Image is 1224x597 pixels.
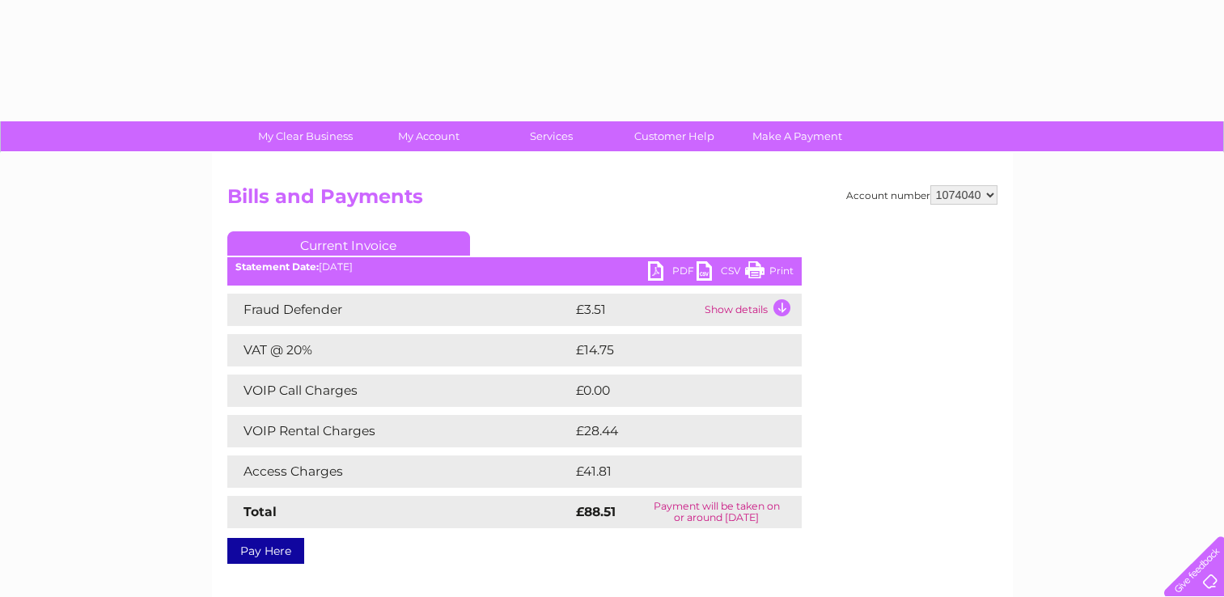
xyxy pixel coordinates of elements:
td: £14.75 [572,334,768,366]
td: Access Charges [227,455,572,488]
a: CSV [697,261,745,285]
td: VOIP Rental Charges [227,415,572,447]
a: My Clear Business [239,121,372,151]
a: Print [745,261,794,285]
td: Fraud Defender [227,294,572,326]
div: [DATE] [227,261,802,273]
strong: £88.51 [576,504,616,519]
div: Account number [846,185,997,205]
td: Payment will be taken on or around [DATE] [632,496,802,528]
a: Customer Help [608,121,741,151]
a: Services [485,121,618,151]
td: £3.51 [572,294,701,326]
a: Pay Here [227,538,304,564]
b: Statement Date: [235,260,319,273]
td: VOIP Call Charges [227,375,572,407]
td: Show details [701,294,802,326]
td: £28.44 [572,415,770,447]
td: VAT @ 20% [227,334,572,366]
a: Current Invoice [227,231,470,256]
a: Make A Payment [731,121,864,151]
a: PDF [648,261,697,285]
td: £41.81 [572,455,766,488]
td: £0.00 [572,375,764,407]
strong: Total [244,504,277,519]
h2: Bills and Payments [227,185,997,216]
a: My Account [362,121,495,151]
